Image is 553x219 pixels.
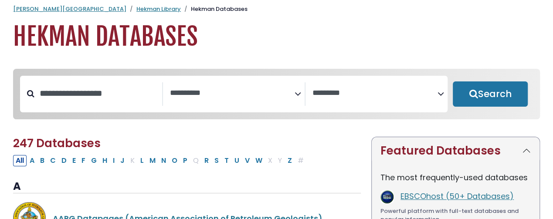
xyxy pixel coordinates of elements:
textarea: Search [312,89,438,98]
button: Filter Results U [232,155,242,166]
button: Submit for Search Results [453,81,528,107]
button: Filter Results W [253,155,265,166]
button: Filter Results T [222,155,231,166]
button: Filter Results D [59,155,69,166]
button: Filter Results H [100,155,110,166]
h3: A [13,180,361,193]
input: Search database by title or keyword [34,86,162,101]
a: [PERSON_NAME][GEOGRAPHIC_DATA] [13,5,126,13]
button: Filter Results N [159,155,169,166]
button: Filter Results F [79,155,88,166]
a: Hekman Library [136,5,181,13]
button: Filter Results L [138,155,146,166]
h1: Hekman Databases [13,22,540,51]
textarea: Search [170,89,295,98]
button: Filter Results B [37,155,47,166]
button: Filter Results R [202,155,211,166]
button: All [13,155,27,166]
button: Filter Results Z [285,155,295,166]
button: Filter Results O [169,155,180,166]
div: Alpha-list to filter by first letter of database name [13,155,307,165]
button: Filter Results G [88,155,99,166]
button: Filter Results J [118,155,127,166]
button: Filter Results I [110,155,117,166]
button: Filter Results P [180,155,190,166]
li: Hekman Databases [181,5,248,13]
button: Filter Results A [27,155,37,166]
button: Filter Results C [47,155,58,166]
span: 247 Databases [13,135,101,151]
nav: Search filters [13,69,540,119]
button: Featured Databases [372,137,539,165]
button: Filter Results M [147,155,158,166]
button: Filter Results V [242,155,252,166]
nav: breadcrumb [13,5,540,13]
button: Filter Results S [212,155,221,166]
a: EBSCOhost (50+ Databases) [400,191,514,202]
p: The most frequently-used databases [380,172,531,183]
button: Filter Results E [70,155,78,166]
